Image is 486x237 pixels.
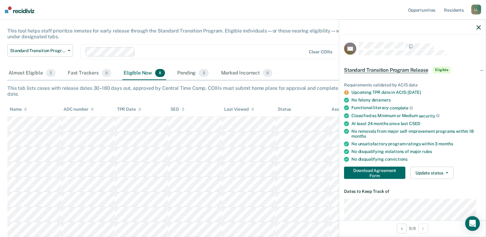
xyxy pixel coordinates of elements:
[67,67,113,80] div: Fast Trackers
[170,107,185,112] div: SED
[344,189,481,194] dt: Dates to Keep Track of
[344,67,428,73] span: Standard Transition Program Release
[422,149,432,154] span: rules
[263,69,272,77] span: 0
[220,67,274,80] div: Marked Incorrect
[155,69,165,77] span: 8
[351,141,481,147] div: No unsatisfactory program ratings within 3
[351,149,481,154] div: No disqualifying violations of major
[351,157,481,162] div: No disqualifying
[344,167,408,179] a: Navigate to form link
[46,69,55,77] span: 2
[471,5,481,14] div: L L
[278,107,291,112] div: Status
[309,49,332,55] div: Clear COIIIs
[418,224,428,233] button: Next Opportunity
[351,113,481,118] div: Classified as Minimum or Medium
[390,105,413,110] span: complete
[117,107,141,112] div: TPR Date
[63,107,94,112] div: ADC number
[339,60,486,80] div: Standard Transition Program ReleaseEligible
[351,90,481,95] div: Upcoming TPR date in ACIS: [DATE]
[410,167,453,179] button: Update status
[176,67,210,80] div: Pending
[102,69,111,77] span: 0
[10,48,65,53] span: Standard Transition Program Release
[385,157,408,162] span: convictions
[331,107,360,112] div: Assigned to
[10,107,27,112] div: Name
[344,167,405,179] button: Download Agreement Form
[351,97,481,103] div: No felony
[433,67,450,73] span: Eligible
[372,97,391,102] span: detainers
[122,67,166,80] div: Eligible Now
[7,28,372,40] div: This tool helps staff prioritize inmates for early release through the Standard Transition Progra...
[224,107,254,112] div: Last Viewed
[438,141,453,146] span: months
[5,6,34,13] img: Recidiviz
[351,121,481,126] div: At least 24 months since last
[339,220,486,236] div: 8 / 8
[409,121,420,126] span: CSED
[344,82,481,87] div: Requirements validated by ACIS data
[351,105,481,111] div: Functional literacy
[7,67,57,80] div: Almost Eligible
[465,216,480,231] div: Open Intercom Messenger
[351,134,366,139] span: months
[351,128,481,139] div: No removals from major self-improvement programs within 18
[419,113,440,118] span: security
[7,85,479,97] div: This tab lists cases with release dates 30–180 days out, approved by Central Time Comp. COIIIs mu...
[397,224,407,233] button: Previous Opportunity
[199,69,209,77] span: 3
